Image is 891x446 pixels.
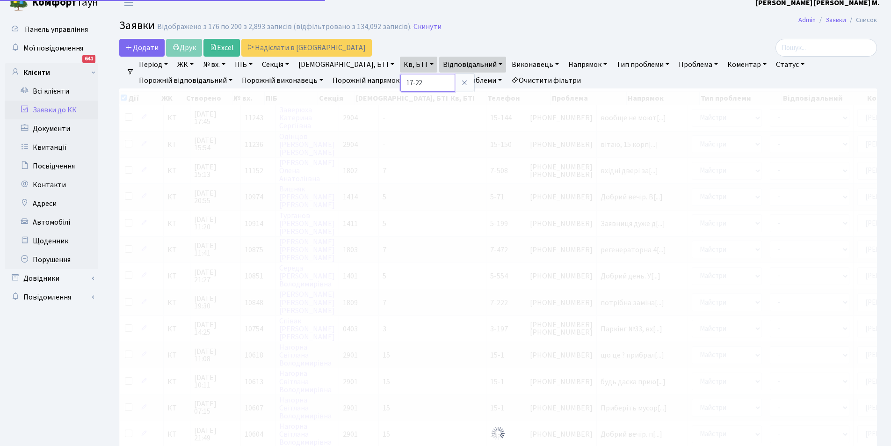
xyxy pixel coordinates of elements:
[5,82,98,101] a: Всі клієнти
[5,232,98,250] a: Щоденник
[413,22,442,31] a: Скинути
[5,269,98,288] a: Довідники
[5,39,98,58] a: Мої повідомлення641
[5,213,98,232] a: Автомобілі
[5,101,98,119] a: Заявки до КК
[203,39,240,57] a: Excel
[826,15,846,25] a: Заявки
[5,250,98,269] a: Порушення
[439,57,506,73] a: Відповідальний
[5,119,98,138] a: Документи
[507,73,585,88] a: Очистити фільтри
[119,17,155,34] span: Заявки
[491,426,506,441] img: Обробка...
[675,57,722,73] a: Проблема
[5,175,98,194] a: Контакти
[775,39,877,57] input: Пошук...
[5,20,98,39] a: Панель управління
[772,57,808,73] a: Статус
[174,57,197,73] a: ЖК
[82,55,95,63] div: 641
[5,63,98,82] a: Клієнти
[5,157,98,175] a: Посвідчення
[5,288,98,307] a: Повідомлення
[295,57,398,73] a: [DEMOGRAPHIC_DATA], БТІ
[565,57,611,73] a: Напрямок
[508,57,563,73] a: Виконавець
[238,73,327,88] a: Порожній виконавець
[798,15,816,25] a: Admin
[23,43,83,53] span: Мої повідомлення
[5,194,98,213] a: Адреси
[784,10,891,30] nav: breadcrumb
[231,57,256,73] a: ПІБ
[400,57,437,73] a: Кв, БТІ
[5,138,98,157] a: Квитанції
[125,43,159,53] span: Додати
[846,15,877,25] li: Список
[613,57,673,73] a: Тип проблеми
[724,57,770,73] a: Коментар
[25,24,88,35] span: Панель управління
[329,73,409,88] a: Порожній напрямок
[157,22,412,31] div: Відображено з 176 по 200 з 2,893 записів (відфільтровано з 134,092 записів).
[135,73,236,88] a: Порожній відповідальний
[199,57,229,73] a: № вх.
[135,57,172,73] a: Період
[411,73,506,88] a: Порожній тип проблеми
[119,39,165,57] a: Додати
[258,57,293,73] a: Секція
